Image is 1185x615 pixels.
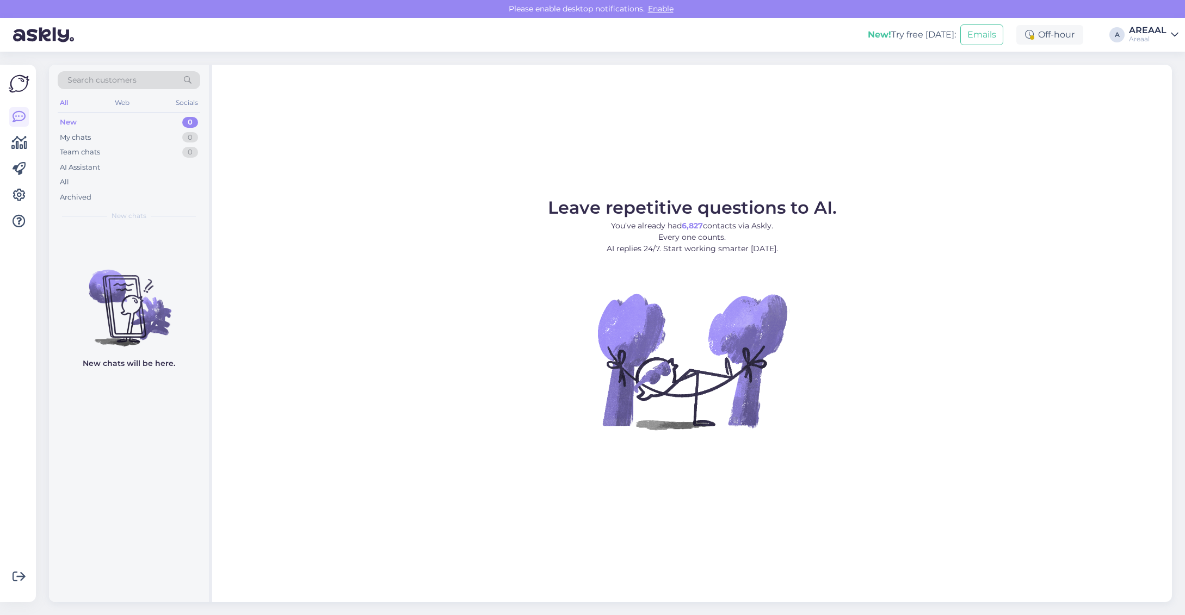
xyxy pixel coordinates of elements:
div: My chats [60,132,91,143]
div: 0 [182,132,198,143]
div: New [60,117,77,128]
span: Search customers [67,74,137,86]
div: Socials [174,96,200,110]
div: AREAAL [1129,26,1167,35]
div: 0 [182,117,198,128]
img: Askly Logo [9,73,29,94]
div: A [1109,27,1125,42]
div: All [60,177,69,188]
p: You’ve already had contacts via Askly. Every one counts. AI replies 24/7. Start working smarter [... [548,220,837,254]
img: No Chat active [594,263,790,459]
span: Enable [645,4,677,14]
div: Team chats [60,147,100,158]
div: Try free [DATE]: [868,28,956,41]
p: New chats will be here. [83,358,175,369]
button: Emails [960,24,1003,45]
div: AI Assistant [60,162,100,173]
b: 6,827 [682,221,703,231]
div: Off-hour [1016,25,1083,45]
img: No chats [49,250,209,348]
a: AREAALAreaal [1129,26,1178,44]
span: New chats [112,211,146,221]
div: Archived [60,192,91,203]
div: All [58,96,70,110]
div: Web [113,96,132,110]
b: New! [868,29,891,40]
div: 0 [182,147,198,158]
span: Leave repetitive questions to AI. [548,197,837,218]
div: Areaal [1129,35,1167,44]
